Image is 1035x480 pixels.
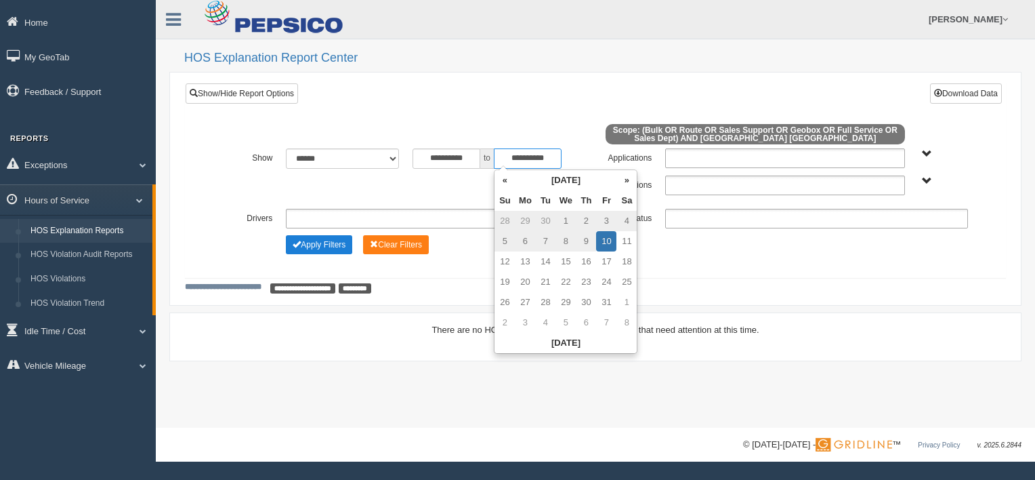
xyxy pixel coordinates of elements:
td: 13 [515,252,535,272]
th: We [555,191,576,211]
th: Su [494,191,515,211]
td: 28 [535,292,555,313]
td: 8 [616,313,637,333]
label: Show [216,148,279,165]
td: 30 [576,292,596,313]
td: 5 [555,313,576,333]
td: 2 [576,211,596,231]
label: Applications [595,148,658,165]
td: 27 [515,292,535,313]
td: 11 [616,231,637,252]
td: 4 [535,313,555,333]
td: 8 [555,231,576,252]
td: 18 [616,252,637,272]
button: Download Data [930,83,1002,104]
td: 29 [515,211,535,231]
td: 17 [596,252,616,272]
button: Change Filter Options [286,235,352,254]
h2: HOS Explanation Report Center [184,52,1021,65]
td: 25 [616,272,637,292]
a: HOS Violations [24,267,152,292]
div: © [DATE]-[DATE] - ™ [743,438,1021,452]
td: 9 [576,231,596,252]
td: 2 [494,313,515,333]
td: 14 [535,252,555,272]
span: Scope: (Bulk OR Route OR Sales Support OR Geobox OR Full Service OR Sales Dept) AND [GEOGRAPHIC_D... [606,124,905,144]
label: Drivers [216,209,279,225]
td: 21 [535,272,555,292]
td: 1 [555,211,576,231]
td: 12 [494,252,515,272]
th: Fr [596,191,616,211]
th: Th [576,191,596,211]
td: 28 [494,211,515,231]
td: 7 [596,313,616,333]
th: [DATE] [515,170,616,191]
td: 23 [576,272,596,292]
td: 24 [596,272,616,292]
a: HOS Explanation Reports [24,219,152,243]
td: 30 [535,211,555,231]
button: Change Filter Options [363,235,429,254]
td: 1 [616,292,637,313]
a: HOS Violation Trend [24,292,152,316]
th: « [494,170,515,191]
a: Show/Hide Report Options [186,83,298,104]
td: 31 [596,292,616,313]
a: HOS Violation Audit Reports [24,243,152,267]
th: Sa [616,191,637,211]
td: 3 [515,313,535,333]
th: Mo [515,191,535,211]
td: 5 [494,231,515,252]
td: 6 [576,313,596,333]
td: 3 [596,211,616,231]
td: 7 [535,231,555,252]
td: 22 [555,272,576,292]
td: 29 [555,292,576,313]
th: » [616,170,637,191]
span: to [480,148,494,169]
td: 6 [515,231,535,252]
td: 19 [494,272,515,292]
a: Privacy Policy [918,441,960,449]
td: 4 [616,211,637,231]
td: 15 [555,252,576,272]
td: 10 [596,231,616,252]
img: Gridline [816,438,892,452]
div: There are no HOS Violations or Explanation Reports that need attention at this time. [185,323,1006,336]
td: 20 [515,272,535,292]
td: 16 [576,252,596,272]
span: v. 2025.6.2844 [977,441,1021,449]
td: 26 [494,292,515,313]
th: Tu [535,191,555,211]
th: [DATE] [494,333,637,353]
